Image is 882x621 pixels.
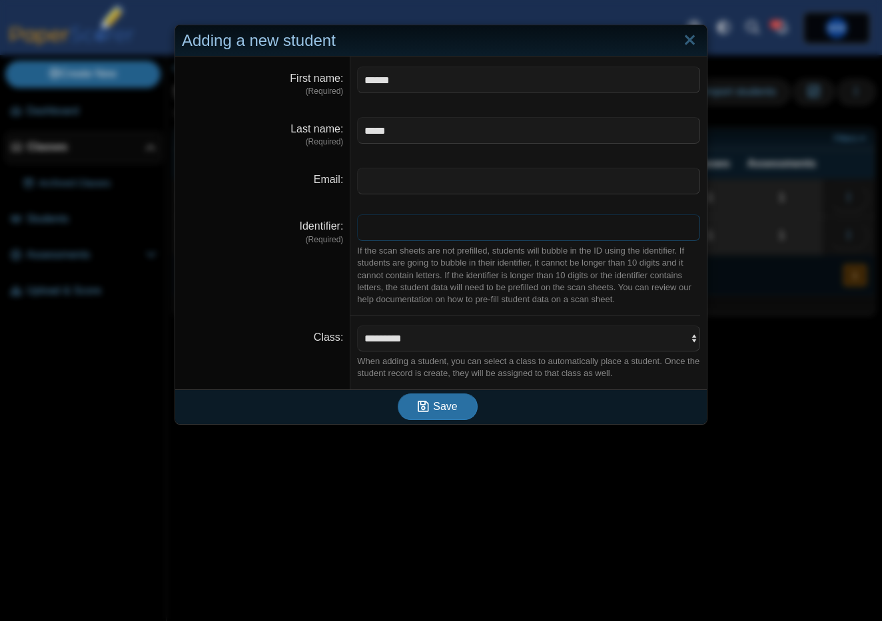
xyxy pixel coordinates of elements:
[357,355,700,379] div: When adding a student, you can select a class to automatically place a student. Once the student ...
[182,136,343,148] dfn: (Required)
[290,123,343,134] label: Last name
[182,234,343,246] dfn: (Required)
[314,174,343,185] label: Email
[314,331,343,343] label: Class
[433,401,457,412] span: Save
[679,29,700,52] a: Close
[300,220,344,232] label: Identifier
[357,245,700,306] div: If the scan sheets are not prefilled, students will bubble in the ID using the identifier. If stu...
[175,25,707,57] div: Adding a new student
[182,86,343,97] dfn: (Required)
[290,73,343,84] label: First name
[398,393,478,420] button: Save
